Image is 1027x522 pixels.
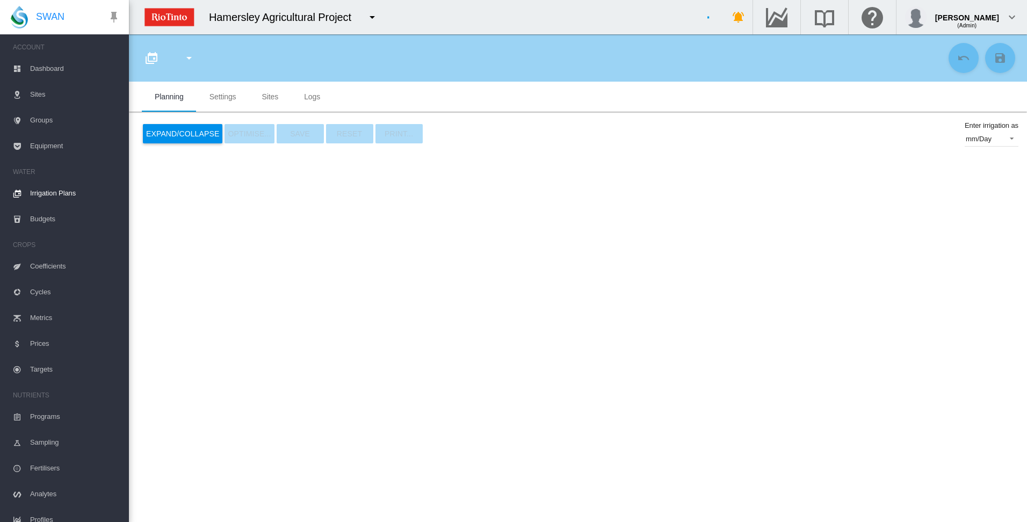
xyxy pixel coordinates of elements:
span: Coefficients [30,253,120,279]
img: SWAN-Landscape-Logo-Colour-drop.png [11,6,28,28]
md-label: Enter irrigation as [965,121,1018,129]
span: Analytes [30,481,120,507]
md-icon: Click here for help [859,11,885,24]
md-tab-item: Settings [197,82,249,112]
span: ACCOUNT [13,39,120,56]
button: Expand/Collapse [143,124,222,143]
span: Cycles [30,279,120,305]
button: PRINT... [375,124,423,143]
span: Dashboard [30,56,120,82]
button: Save Changes [985,43,1015,73]
span: Programs [30,404,120,430]
div: [PERSON_NAME] [935,8,999,19]
md-icon: icon-pin [107,11,120,24]
md-icon: Go to the Data Hub [764,11,790,24]
button: Save [277,124,324,143]
md-icon: icon-menu-down [366,11,379,24]
span: Equipment [30,133,120,159]
md-icon: icon-undo [957,52,970,64]
button: icon-menu-down [361,6,383,28]
span: Sampling [30,430,120,455]
span: Prices [30,331,120,357]
span: CROPS [13,236,120,253]
md-icon: icon-chevron-down [1006,11,1018,24]
button: Reset [326,124,373,143]
md-icon: icon-calendar-multiple [145,52,158,64]
span: Targets [30,357,120,382]
div: Hamersley Agricultural Project [209,10,361,25]
button: icon-bell-ring [728,6,749,28]
span: Fertilisers [30,455,120,481]
span: SWAN [36,10,64,24]
span: WATER [13,163,120,180]
md-tab-item: Planning [142,82,197,112]
span: Groups [30,107,120,133]
md-tab-item: Sites [249,82,292,112]
md-icon: icon-menu-down [183,52,196,64]
span: Logs [304,92,320,101]
span: Sites [30,82,120,107]
button: Click to go to full list of plans [141,47,162,69]
span: (Admin) [957,23,977,28]
button: OPTIMISE... [225,124,274,143]
span: Metrics [30,305,120,331]
img: ZPXdBAAAAAElFTkSuQmCC [140,4,198,31]
button: Cancel Changes [949,43,979,73]
md-icon: icon-content-save [994,52,1007,64]
img: profile.jpg [905,6,927,28]
span: Budgets [30,206,120,232]
span: NUTRIENTS [13,387,120,404]
md-icon: icon-bell-ring [732,11,745,24]
div: mm/Day [966,135,992,143]
button: icon-menu-down [178,47,200,69]
span: Irrigation Plans [30,180,120,206]
md-icon: Search the knowledge base [812,11,837,24]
